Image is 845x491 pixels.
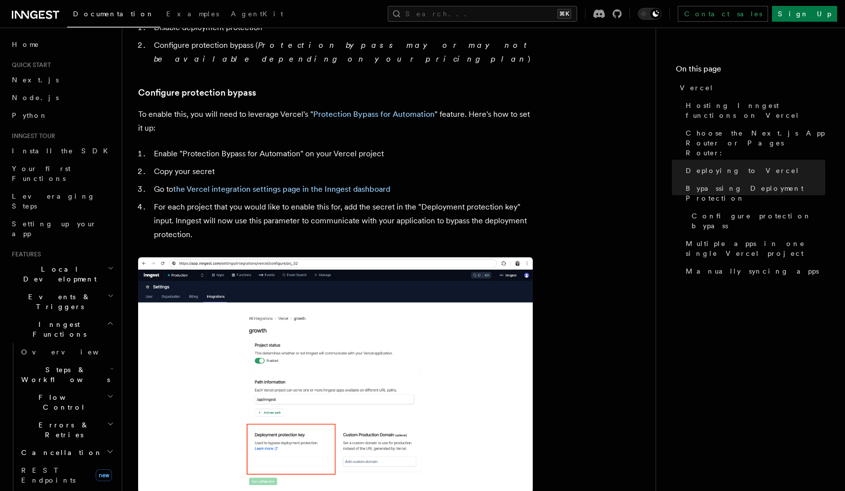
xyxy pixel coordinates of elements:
a: Contact sales [678,6,768,22]
li: Go to [151,182,533,196]
span: Multiple apps in one single Vercel project [686,239,825,258]
button: Flow Control [17,388,116,416]
kbd: ⌘K [557,9,571,19]
span: Steps & Workflows [17,365,110,385]
a: Choose the Next.js App Router or Pages Router: [682,124,825,162]
a: Setting up your app [8,215,116,243]
button: Events & Triggers [8,288,116,316]
a: Manually syncing apps [682,262,825,280]
a: REST Endpointsnew [17,461,116,489]
button: Cancellation [17,444,116,461]
span: REST Endpoints [21,466,75,484]
h4: On this page [676,63,825,79]
a: AgentKit [225,3,289,27]
button: Inngest Functions [8,316,116,343]
a: Hosting Inngest functions on Vercel [682,97,825,124]
span: Manually syncing apps [686,266,819,276]
span: Configure protection bypass [692,211,825,231]
span: Bypassing Deployment Protection [686,183,825,203]
li: Enable "Protection Bypass for Automation" on your Vercel project [151,147,533,161]
span: Vercel [680,83,714,93]
a: Examples [160,3,225,27]
a: Configure protection bypass [688,207,825,235]
span: Flow Control [17,392,107,412]
a: Install the SDK [8,142,116,160]
span: Quick start [8,61,51,69]
button: Local Development [8,260,116,288]
span: Overview [21,348,123,356]
a: Deploying to Vercel [682,162,825,179]
span: Leveraging Steps [12,192,95,210]
a: Home [8,35,116,53]
span: Next.js [12,76,59,84]
span: Install the SDK [12,147,114,155]
span: Inngest Functions [8,319,107,339]
span: Local Development [8,264,108,284]
a: Your first Functions [8,160,116,187]
span: Python [12,111,48,119]
span: Home [12,39,39,49]
button: Search...⌘K [388,6,577,22]
li: For each project that you would like to enable this for, add the secret in the "Deployment protec... [151,200,533,242]
span: Deploying to Vercel [686,166,800,175]
a: the Vercel integration settings page in the Inngest dashboard [173,184,390,194]
em: Protection bypass may or may not be available depending on your pricing plan [154,40,531,64]
a: Documentation [67,3,160,28]
span: Node.js [12,94,59,102]
span: Documentation [73,10,154,18]
a: Multiple apps in one single Vercel project [682,235,825,262]
span: Setting up your app [12,220,97,238]
span: Cancellation [17,448,103,457]
span: Choose the Next.js App Router or Pages Router: [686,128,825,158]
a: Sign Up [772,6,837,22]
a: Configure protection bypass [138,86,256,100]
span: Your first Functions [12,165,71,182]
a: Vercel [676,79,825,97]
button: Toggle dark mode [638,8,661,20]
span: Features [8,250,41,258]
a: Leveraging Steps [8,187,116,215]
button: Errors & Retries [17,416,116,444]
a: Next.js [8,71,116,89]
a: Overview [17,343,116,361]
a: Python [8,106,116,124]
span: Examples [166,10,219,18]
li: Configure protection bypass ( ) [151,38,533,66]
a: Node.js [8,89,116,106]
button: Steps & Workflows [17,361,116,388]
span: Events & Triggers [8,292,108,312]
li: Copy your secret [151,165,533,178]
span: Hosting Inngest functions on Vercel [686,101,825,120]
span: AgentKit [231,10,283,18]
span: Inngest tour [8,132,55,140]
a: Protection Bypass for Automation [313,109,435,119]
span: new [96,469,112,481]
a: Bypassing Deployment Protection [682,179,825,207]
span: Errors & Retries [17,420,107,440]
p: To enable this, you will need to leverage Vercel's " " feature. Here's how to set it up: [138,107,533,135]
